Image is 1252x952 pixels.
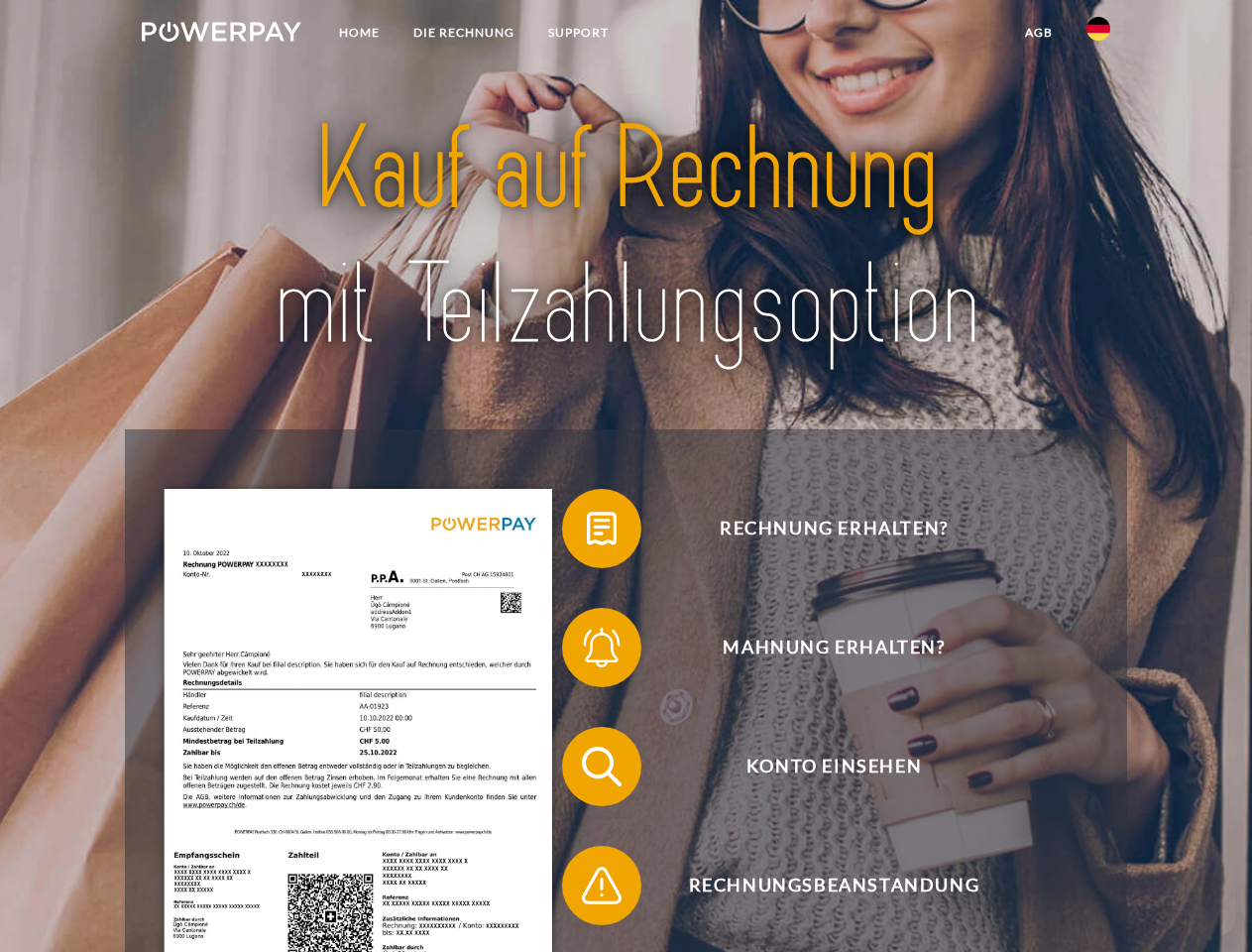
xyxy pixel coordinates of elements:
span: Rechnungsbeanstandung [591,846,1077,925]
a: SUPPORT [531,15,626,51]
img: qb_warning.svg [577,861,626,910]
a: Home [322,15,397,51]
a: DIE RECHNUNG [397,15,531,51]
img: qb_bell.svg [577,623,626,672]
img: de [1086,17,1110,41]
span: Rechnung erhalten? [591,489,1077,568]
button: Konto einsehen [562,727,1078,806]
button: Rechnung erhalten? [562,489,1078,568]
button: Mahnung erhalten? [562,608,1078,687]
button: Rechnungsbeanstandung [562,846,1078,925]
img: qb_bill.svg [577,504,626,553]
img: qb_search.svg [577,742,626,791]
img: title-powerpay_de.svg [189,95,1063,380]
img: logo-powerpay-white.svg [142,22,301,42]
iframe: Button to launch messaging window [1173,873,1236,936]
span: Konto einsehen [591,727,1077,806]
span: Mahnung erhalten? [591,608,1077,687]
a: agb [1008,15,1070,51]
